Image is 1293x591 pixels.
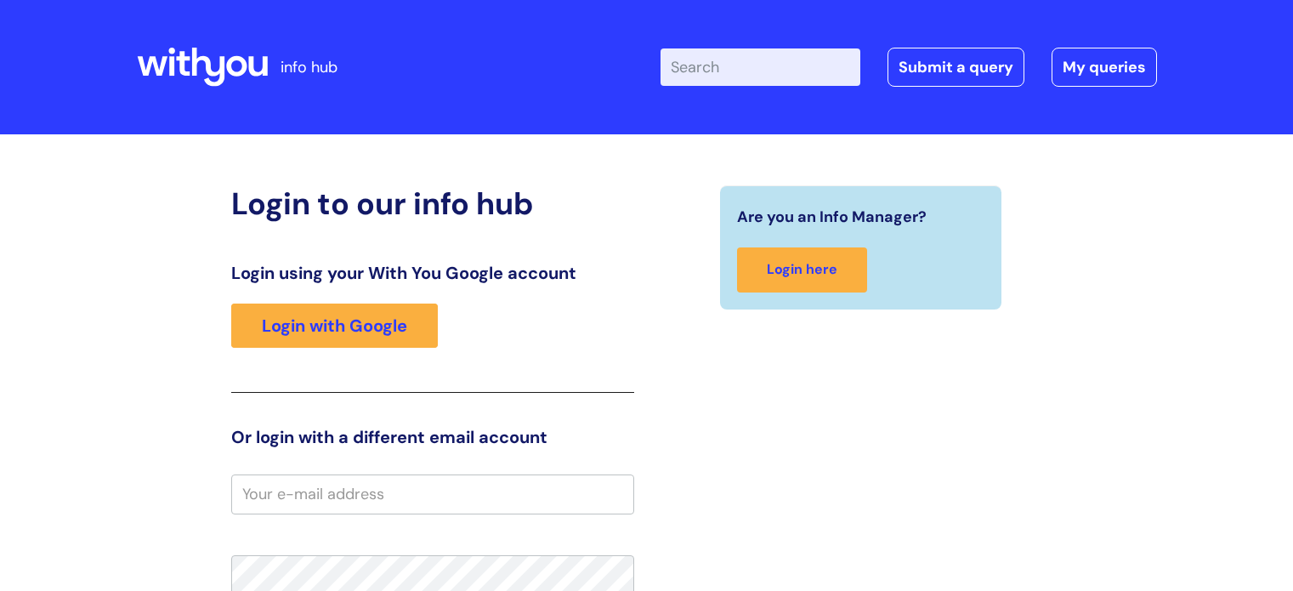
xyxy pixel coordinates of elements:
[661,48,860,86] input: Search
[281,54,337,81] p: info hub
[888,48,1024,87] a: Submit a query
[231,475,634,514] input: Your e-mail address
[231,185,634,222] h2: Login to our info hub
[231,263,634,283] h3: Login using your With You Google account
[737,203,927,230] span: Are you an Info Manager?
[1052,48,1157,87] a: My queries
[231,427,634,447] h3: Or login with a different email account
[231,304,438,348] a: Login with Google
[737,247,867,293] a: Login here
